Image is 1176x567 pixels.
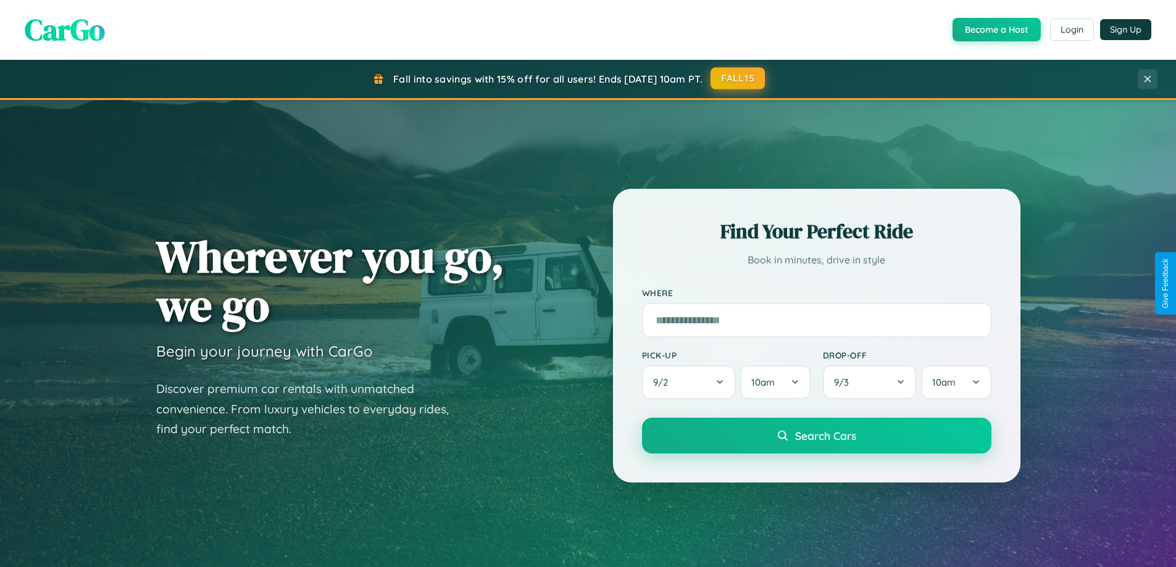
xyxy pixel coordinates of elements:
[156,232,504,329] h1: Wherever you go, we go
[1050,19,1094,41] button: Login
[642,350,811,360] label: Pick-up
[393,73,703,85] span: Fall into savings with 15% off for all users! Ends [DATE] 10am PT.
[1100,19,1151,40] button: Sign Up
[642,251,991,269] p: Book in minutes, drive in style
[834,376,855,388] span: 9 / 3
[642,218,991,245] h2: Find Your Perfect Ride
[156,342,373,360] h3: Begin your journey with CarGo
[1161,259,1170,308] div: Give Feedback
[932,376,956,388] span: 10am
[25,9,105,50] span: CarGo
[642,418,991,453] button: Search Cars
[711,67,765,89] button: FALL15
[653,376,674,388] span: 9 / 2
[156,379,465,439] p: Discover premium car rentals with unmatched convenience. From luxury vehicles to everyday rides, ...
[823,350,991,360] label: Drop-off
[795,429,856,442] span: Search Cars
[921,365,991,399] button: 10am
[953,18,1041,41] button: Become a Host
[642,288,991,298] label: Where
[642,365,736,399] button: 9/2
[740,365,810,399] button: 10am
[751,376,775,388] span: 10am
[823,365,917,399] button: 9/3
